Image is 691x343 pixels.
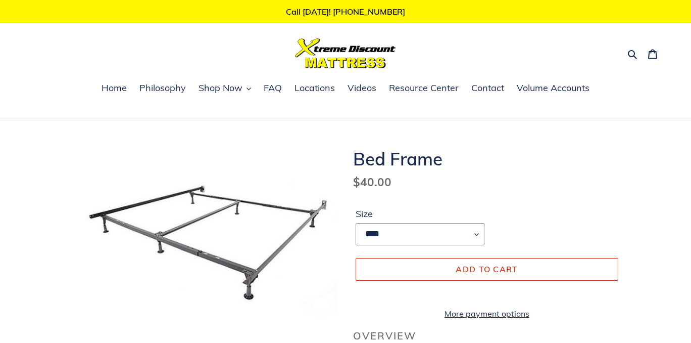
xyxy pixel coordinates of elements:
span: Videos [348,82,376,94]
a: More payment options [356,308,618,320]
a: Videos [342,81,381,96]
a: FAQ [259,81,287,96]
h1: Bed Frame [353,148,621,169]
span: FAQ [264,82,282,94]
label: Size [356,207,484,221]
span: Home [102,82,127,94]
button: Add to cart [356,258,618,280]
a: Contact [466,81,509,96]
span: Volume Accounts [517,82,589,94]
h2: Overview [353,330,621,342]
span: Contact [471,82,504,94]
button: Shop Now [193,81,256,96]
span: Locations [294,82,335,94]
span: Add to cart [456,264,518,274]
a: Locations [289,81,340,96]
a: Philosophy [134,81,191,96]
span: Philosophy [139,82,186,94]
a: Home [96,81,132,96]
a: Resource Center [384,81,464,96]
a: Volume Accounts [512,81,595,96]
span: Shop Now [199,82,242,94]
span: Resource Center [389,82,459,94]
img: Xtreme Discount Mattress [295,38,396,68]
span: $40.00 [353,175,391,189]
